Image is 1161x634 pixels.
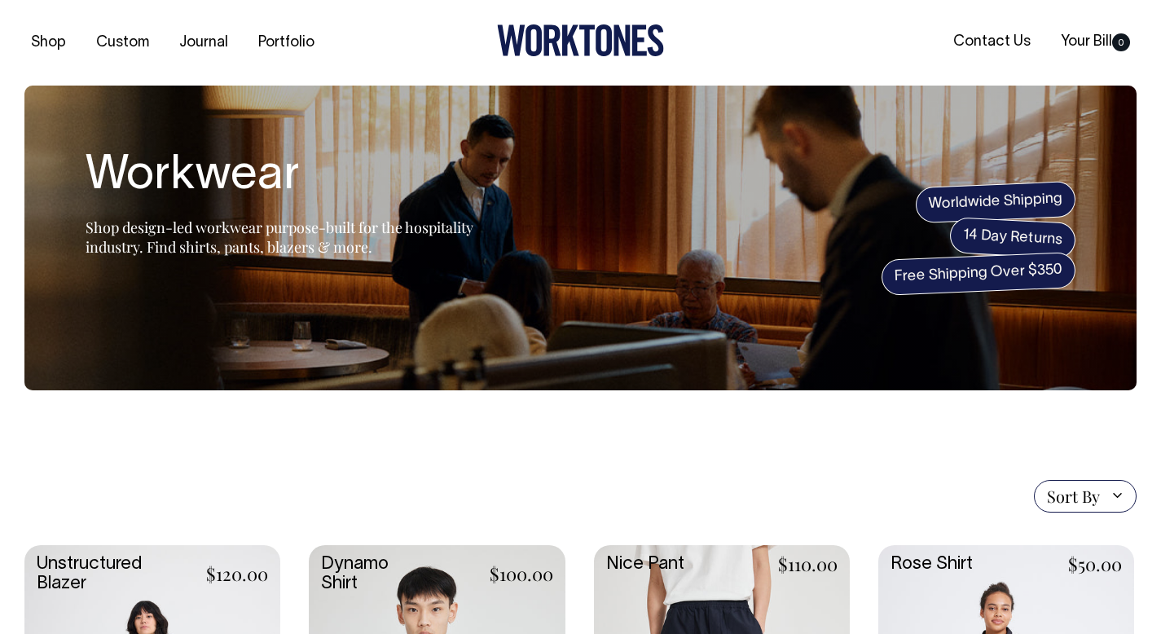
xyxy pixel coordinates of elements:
[252,29,321,56] a: Portfolio
[949,217,1076,259] span: 14 Day Returns
[915,181,1076,223] span: Worldwide Shipping
[1054,29,1137,55] a: Your Bill0
[90,29,156,56] a: Custom
[86,218,473,257] span: Shop design-led workwear purpose-built for the hospitality industry. Find shirts, pants, blazers ...
[86,151,493,203] h1: Workwear
[947,29,1037,55] a: Contact Us
[881,252,1076,296] span: Free Shipping Over $350
[173,29,235,56] a: Journal
[24,29,73,56] a: Shop
[1112,33,1130,51] span: 0
[1047,487,1100,506] span: Sort By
